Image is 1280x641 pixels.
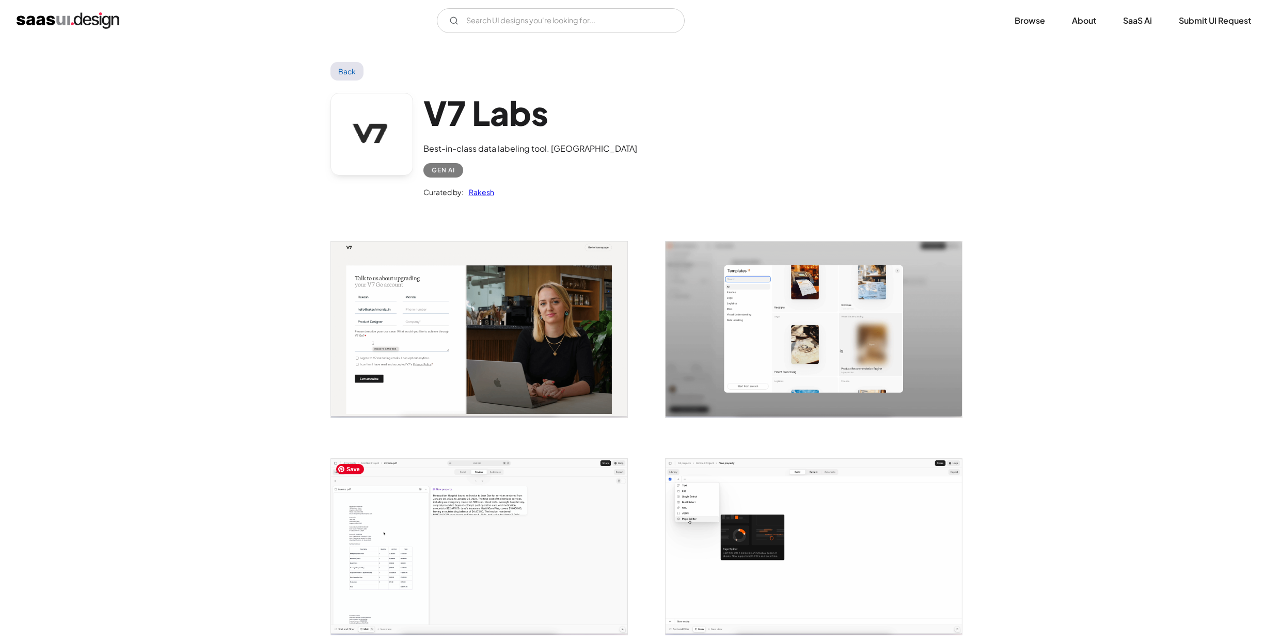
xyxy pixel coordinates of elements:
[437,8,685,33] input: Search UI designs you're looking for...
[331,459,627,635] img: 674fe7ee897863abe3025b8e_V7-pdf%20preview%202.png
[432,164,455,177] div: Gen AI
[423,186,464,198] div: Curated by:
[17,12,119,29] a: home
[666,459,962,635] a: open lightbox
[330,62,364,81] a: Back
[1111,9,1164,32] a: SaaS Ai
[1060,9,1109,32] a: About
[336,464,364,474] span: Save
[666,242,962,418] a: open lightbox
[423,142,637,155] div: Best-in-class data labeling tool. [GEOGRAPHIC_DATA]
[437,8,685,33] form: Email Form
[423,93,637,133] h1: V7 Labs
[666,459,962,635] img: 674fe7ee418f54ebd24c4afd_V7-Col%20Hover%20Menu%202.png
[331,242,627,418] a: open lightbox
[331,459,627,635] a: open lightbox
[666,242,962,418] img: 674fe7ee2c52970f63baff58_V7-Templates.png
[331,242,627,418] img: 674fe7eebfccbb95edab8bb0_V7-contact%20Sales.png
[464,186,494,198] a: Rakesh
[1166,9,1263,32] a: Submit UI Request
[1002,9,1057,32] a: Browse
